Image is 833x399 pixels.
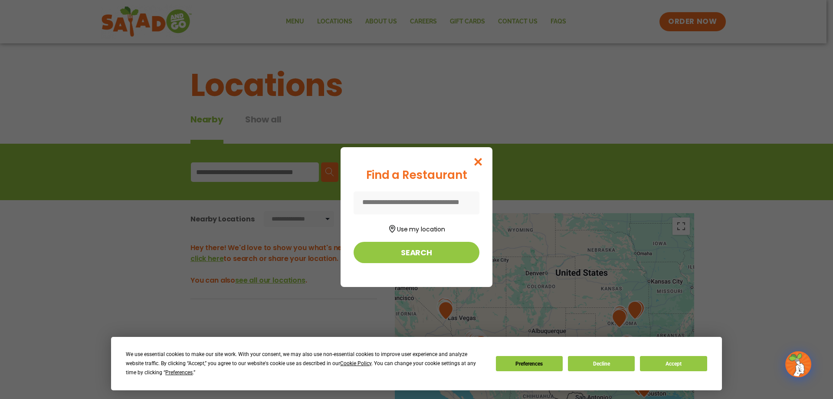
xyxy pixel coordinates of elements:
[568,356,635,371] button: Decline
[111,337,722,390] div: Cookie Consent Prompt
[165,369,193,376] span: Preferences
[354,167,479,184] div: Find a Restaurant
[126,350,485,377] div: We use essential cookies to make our site work. With your consent, we may also use non-essential ...
[340,360,371,366] span: Cookie Policy
[354,222,479,234] button: Use my location
[496,356,563,371] button: Preferences
[464,147,492,176] button: Close modal
[786,352,810,376] img: wpChatIcon
[640,356,707,371] button: Accept
[354,242,479,263] button: Search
